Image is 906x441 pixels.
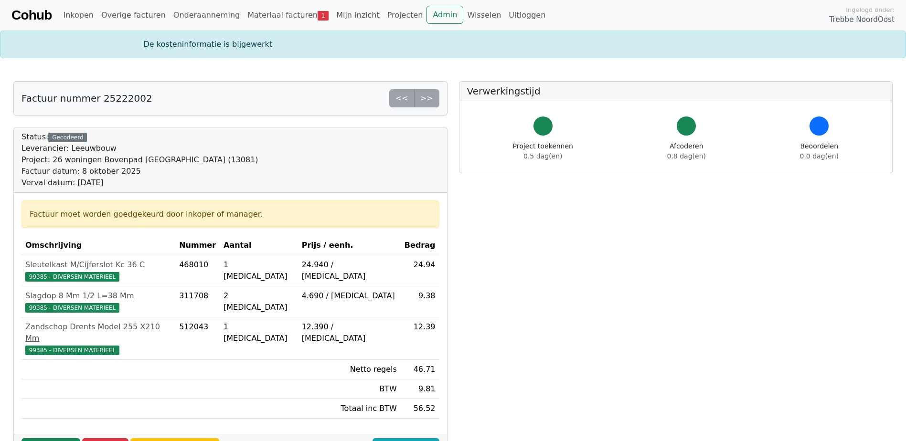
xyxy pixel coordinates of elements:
span: 0.8 dag(en) [667,152,706,160]
a: Projecten [384,6,427,25]
div: Gecodeerd [48,133,87,142]
div: Factuur moet worden goedgekeurd door inkoper of manager. [30,209,431,220]
a: Wisselen [463,6,505,25]
span: 0.5 dag(en) [523,152,562,160]
div: Project: 26 woningen Bovenpad [GEOGRAPHIC_DATA] (13081) [21,154,258,166]
th: Prijs / eenh. [298,236,401,255]
td: 468010 [175,255,220,286]
td: Netto regels [298,360,401,379]
div: 1 [MEDICAL_DATA] [224,259,294,282]
span: Ingelogd onder: [846,5,895,14]
div: Sleutelkast M/Cijferslot Kc 36 C [25,259,171,271]
td: BTW [298,379,401,399]
th: Omschrijving [21,236,175,255]
div: Factuur datum: 8 oktober 2025 [21,166,258,177]
a: Cohub [11,4,52,27]
span: Trebbe NoordOost [830,14,895,25]
td: 311708 [175,286,220,317]
a: Admin [426,6,463,24]
span: 99385 - DIVERSEN MATERIEEL [25,272,119,282]
div: Verval datum: [DATE] [21,177,258,189]
a: Zandschop Drents Model 255 X210 Mm99385 - DIVERSEN MATERIEEL [25,321,171,356]
td: 56.52 [401,399,439,419]
th: Nummer [175,236,220,255]
th: Aantal [220,236,298,255]
div: 2 [MEDICAL_DATA] [224,290,294,313]
div: Beoordelen [800,141,839,161]
div: 12.390 / [MEDICAL_DATA] [302,321,397,344]
h5: Factuur nummer 25222002 [21,93,152,104]
a: Materiaal facturen1 [244,6,332,25]
div: Leverancier: Leeuwbouw [21,143,258,154]
td: 512043 [175,317,220,360]
div: 4.690 / [MEDICAL_DATA] [302,290,397,302]
span: 99385 - DIVERSEN MATERIEEL [25,303,119,313]
div: Zandschop Drents Model 255 X210 Mm [25,321,171,344]
span: 0.0 dag(en) [800,152,839,160]
td: 9.81 [401,379,439,399]
th: Bedrag [401,236,439,255]
td: 24.94 [401,255,439,286]
span: 99385 - DIVERSEN MATERIEEL [25,346,119,355]
a: Slagdop 8 Mm 1/2 L=38 Mm99385 - DIVERSEN MATERIEEL [25,290,171,313]
a: Uitloggen [505,6,549,25]
td: 9.38 [401,286,439,317]
div: 1 [MEDICAL_DATA] [224,321,294,344]
div: 24.940 / [MEDICAL_DATA] [302,259,397,282]
td: 46.71 [401,360,439,379]
td: Totaal inc BTW [298,399,401,419]
a: Inkopen [59,6,97,25]
td: 12.39 [401,317,439,360]
div: Afcoderen [667,141,706,161]
div: Status: [21,131,258,189]
h5: Verwerkingstijd [467,85,885,97]
a: Onderaanneming [170,6,244,25]
div: Project toekennen [513,141,573,161]
a: Sleutelkast M/Cijferslot Kc 36 C99385 - DIVERSEN MATERIEEL [25,259,171,282]
a: Overige facturen [97,6,170,25]
div: De kosteninformatie is bijgewerkt [138,39,768,50]
div: Slagdop 8 Mm 1/2 L=38 Mm [25,290,171,302]
a: Mijn inzicht [332,6,384,25]
span: 1 [318,11,329,21]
